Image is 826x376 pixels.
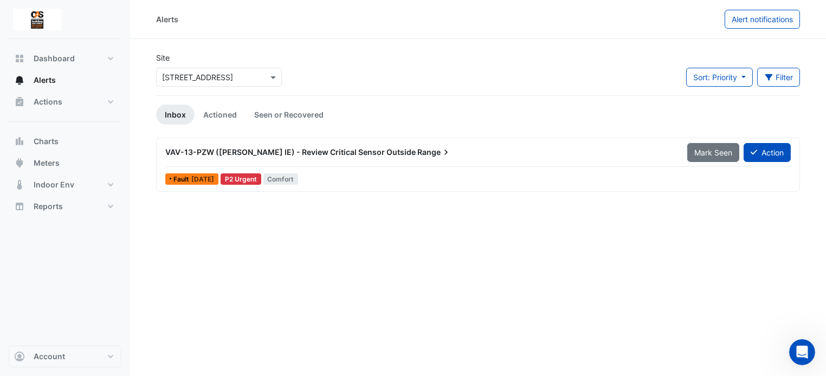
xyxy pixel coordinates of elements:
[14,179,25,190] app-icon: Indoor Env
[694,148,732,157] span: Mark Seen
[34,96,62,107] span: Actions
[34,351,65,362] span: Account
[156,105,195,125] a: Inbox
[686,68,753,87] button: Sort: Priority
[156,14,178,25] div: Alerts
[9,69,121,91] button: Alerts
[14,201,25,212] app-icon: Reports
[165,147,416,157] span: VAV-13-PZW ([PERSON_NAME] IE) - Review Critical Sensor Outside
[9,152,121,174] button: Meters
[156,52,170,63] label: Site
[34,75,56,86] span: Alerts
[725,10,800,29] button: Alert notifications
[9,48,121,69] button: Dashboard
[221,173,261,185] div: P2 Urgent
[246,105,332,125] a: Seen or Recovered
[263,173,299,185] span: Comfort
[789,339,815,365] iframe: Intercom live chat
[9,91,121,113] button: Actions
[687,143,739,162] button: Mark Seen
[13,9,62,30] img: Company Logo
[9,346,121,367] button: Account
[757,68,801,87] button: Filter
[14,136,25,147] app-icon: Charts
[191,175,214,183] span: Mon 18-Aug-2025 11:45 AEST
[14,96,25,107] app-icon: Actions
[417,147,451,158] span: Range
[195,105,246,125] a: Actioned
[732,15,793,24] span: Alert notifications
[34,201,63,212] span: Reports
[14,75,25,86] app-icon: Alerts
[9,196,121,217] button: Reports
[173,176,191,183] span: Fault
[693,73,737,82] span: Sort: Priority
[9,174,121,196] button: Indoor Env
[9,131,121,152] button: Charts
[14,158,25,168] app-icon: Meters
[34,158,60,168] span: Meters
[14,53,25,64] app-icon: Dashboard
[34,179,74,190] span: Indoor Env
[744,143,791,162] button: Action
[34,53,75,64] span: Dashboard
[34,136,59,147] span: Charts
